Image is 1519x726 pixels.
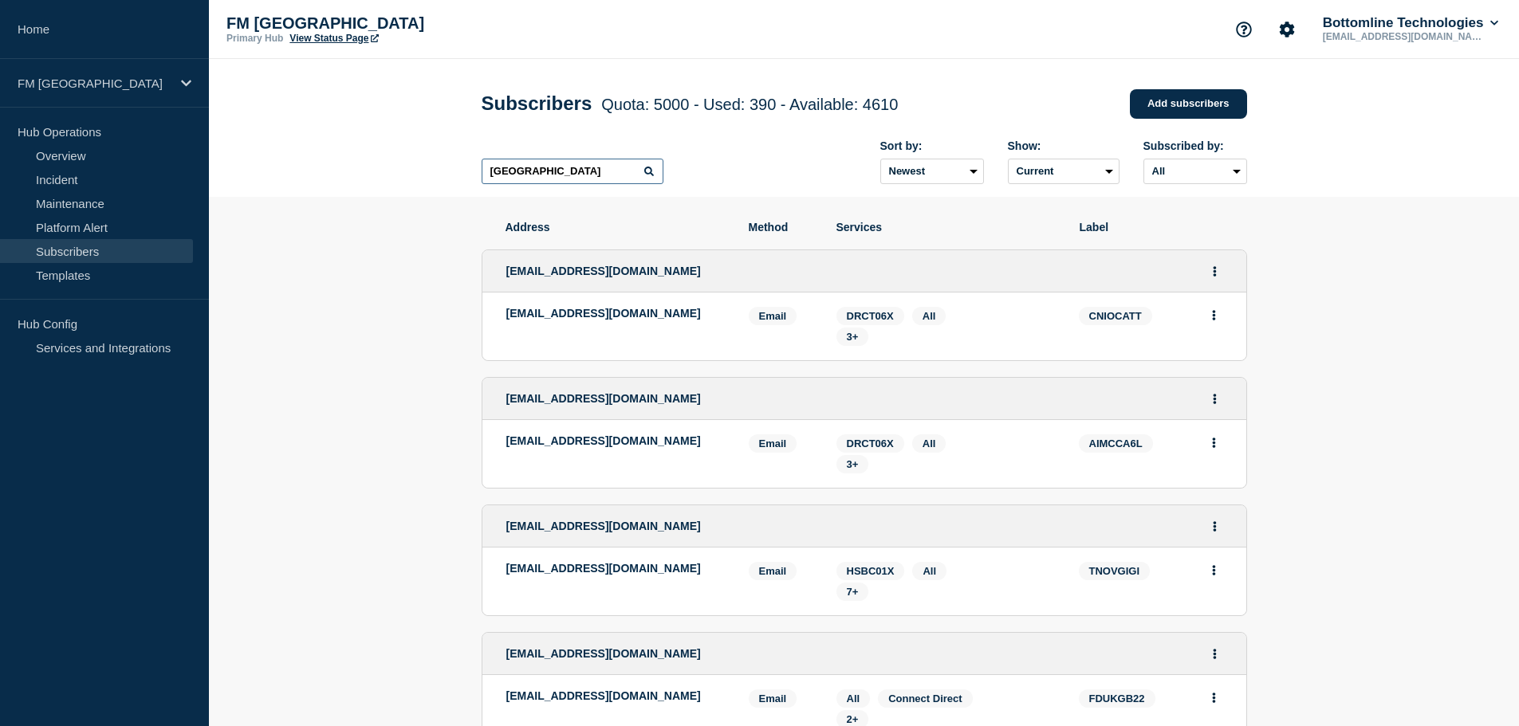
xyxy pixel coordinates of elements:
div: Sort by: [880,139,984,152]
div: Show: [1008,139,1120,152]
button: Actions [1204,430,1224,455]
p: [EMAIL_ADDRESS][DOMAIN_NAME] [506,689,725,702]
span: Services [836,221,1056,233]
p: [EMAIL_ADDRESS][DOMAIN_NAME] [506,434,725,447]
span: Address [506,221,725,233]
div: Subscribed by: [1143,139,1247,152]
span: DRCT06X [847,438,894,449]
a: View Status Page [289,33,378,44]
button: Actions [1205,387,1225,411]
span: DRCT06X [847,310,894,322]
span: FDUKGB22 [1079,689,1155,708]
span: All [923,310,936,322]
span: Email [749,434,797,453]
p: Primary Hub [226,33,283,44]
span: Email [749,689,797,708]
span: [EMAIL_ADDRESS][DOMAIN_NAME] [506,265,701,277]
button: Bottomline Technologies [1320,15,1501,31]
p: FM [GEOGRAPHIC_DATA] [18,77,171,90]
span: Method [749,221,813,233]
select: Sort by [880,159,984,184]
span: 3+ [847,458,859,470]
input: Search subscribers [482,159,663,184]
span: Quota: 5000 - Used: 390 - Available: 4610 [601,96,898,113]
p: [EMAIL_ADDRESS][DOMAIN_NAME] [1320,31,1486,42]
button: Actions [1205,259,1225,284]
button: Account settings [1270,13,1304,46]
span: CNIOCATT [1079,307,1152,325]
span: TNOVGIGI [1079,562,1151,580]
span: All [923,438,936,449]
select: Deleted [1008,159,1120,184]
a: Add subscribers [1130,89,1247,119]
p: FM [GEOGRAPHIC_DATA] [226,14,545,33]
span: Connect Direct [888,693,962,704]
button: Actions [1205,514,1225,539]
span: [EMAIL_ADDRESS][DOMAIN_NAME] [506,520,701,532]
button: Support [1227,13,1261,46]
span: 2+ [847,713,859,725]
span: Email [749,307,797,325]
span: HSBC01X [847,565,895,577]
span: Label [1080,221,1223,233]
span: [EMAIL_ADDRESS][DOMAIN_NAME] [506,647,701,660]
span: All [847,693,860,704]
span: 3+ [847,331,859,343]
span: AIMCCA6L [1079,434,1153,453]
button: Actions [1204,685,1224,710]
button: Actions [1205,642,1225,666]
h1: Subscribers [482,92,899,115]
button: Actions [1204,303,1224,328]
button: Actions [1204,558,1224,583]
span: All [923,565,936,577]
p: [EMAIL_ADDRESS][DOMAIN_NAME] [506,307,725,320]
span: Email [749,562,797,580]
select: Subscribed by [1143,159,1247,184]
span: [EMAIL_ADDRESS][DOMAIN_NAME] [506,392,701,405]
span: 7+ [847,586,859,598]
p: [EMAIL_ADDRESS][DOMAIN_NAME] [506,562,725,575]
